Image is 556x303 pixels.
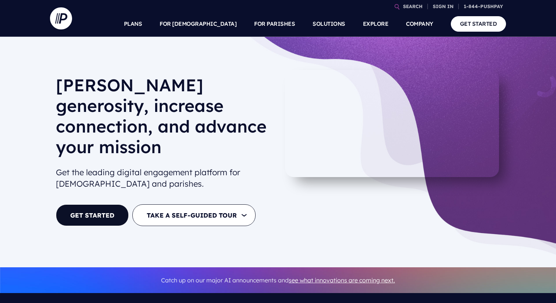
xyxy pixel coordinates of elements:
[124,11,142,37] a: PLANS
[313,11,345,37] a: SOLUTIONS
[160,11,236,37] a: FOR [DEMOGRAPHIC_DATA]
[451,16,506,31] a: GET STARTED
[406,11,433,37] a: COMPANY
[56,204,129,226] a: GET STARTED
[289,276,395,284] a: see what innovations are coming next.
[56,272,500,289] p: Catch up on our major AI announcements and
[56,75,272,163] h1: [PERSON_NAME] generosity, increase connection, and advance your mission
[363,11,389,37] a: EXPLORE
[254,11,295,37] a: FOR PARISHES
[56,164,272,193] h2: Get the leading digital engagement platform for [DEMOGRAPHIC_DATA] and parishes.
[132,204,256,226] button: TAKE A SELF-GUIDED TOUR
